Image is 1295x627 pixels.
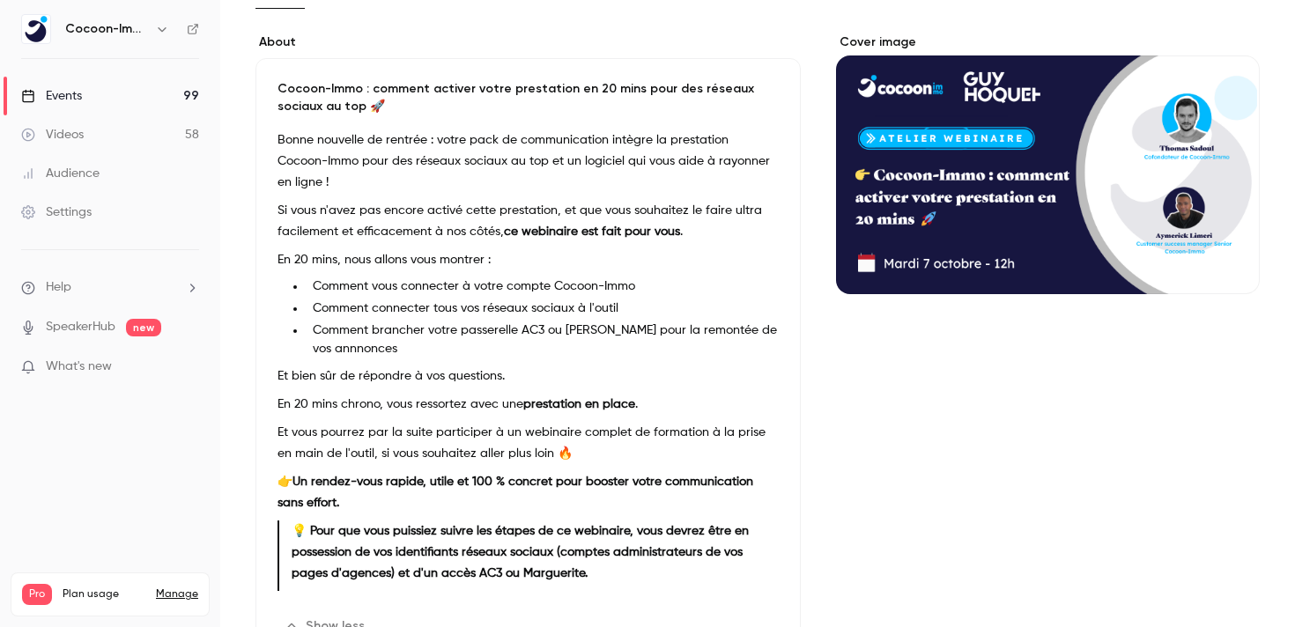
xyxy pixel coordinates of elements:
[523,398,635,410] strong: prestation en place
[277,365,779,387] p: Et bien sûr de répondre à vos questions.
[22,15,50,43] img: Cocoon-Immo
[21,278,199,297] li: help-dropdown-opener
[836,33,1260,51] label: Cover image
[46,358,112,376] span: What's new
[65,20,148,38] h6: Cocoon-Immo
[46,278,71,297] span: Help
[277,471,779,513] p: 👉
[504,225,680,238] strong: ce webinaire est fait pour vous
[46,318,115,336] a: SpeakerHub
[277,394,779,415] p: En 20 mins chrono, vous ressortez avec une .
[306,277,779,296] li: Comment vous connecter à votre compte Cocoon-Immo
[21,87,82,105] div: Events
[126,319,161,336] span: new
[277,476,753,509] strong: Un rendez-vous rapide, utile et 100 % concret pour booster votre communication sans effort.
[277,200,779,242] p: Si vous n'avez pas encore activé cette prestation, et que vous souhaitez le faire ultra facilemen...
[277,249,779,270] p: En 20 mins, nous allons vous montrer :
[292,525,749,579] strong: 💡 Pour que vous puissiez suivre les étapes de ce webinaire, vous devrez être en possession de vos...
[63,587,145,601] span: Plan usage
[836,33,1260,294] section: Cover image
[178,359,199,375] iframe: Noticeable Trigger
[277,422,779,464] p: Et vous pourrez par la suite participer à un webinaire complet de formation à la prise en main de...
[306,321,779,358] li: Comment brancher votre passerelle AC3 ou [PERSON_NAME] pour la remontée de vos annnonces
[21,165,100,182] div: Audience
[277,80,779,115] p: Cocoon-Immo : comment activer votre prestation en 20 mins pour des réseaux sociaux au top 🚀
[21,126,84,144] div: Videos
[277,129,779,193] p: Bonne nouvelle de rentrée : votre pack de communication intègre la prestation Cocoon-Immo pour de...
[21,203,92,221] div: Settings
[22,584,52,605] span: Pro
[255,33,801,51] label: About
[156,587,198,601] a: Manage
[306,299,779,318] li: Comment connecter tous vos réseaux sociaux à l'outil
